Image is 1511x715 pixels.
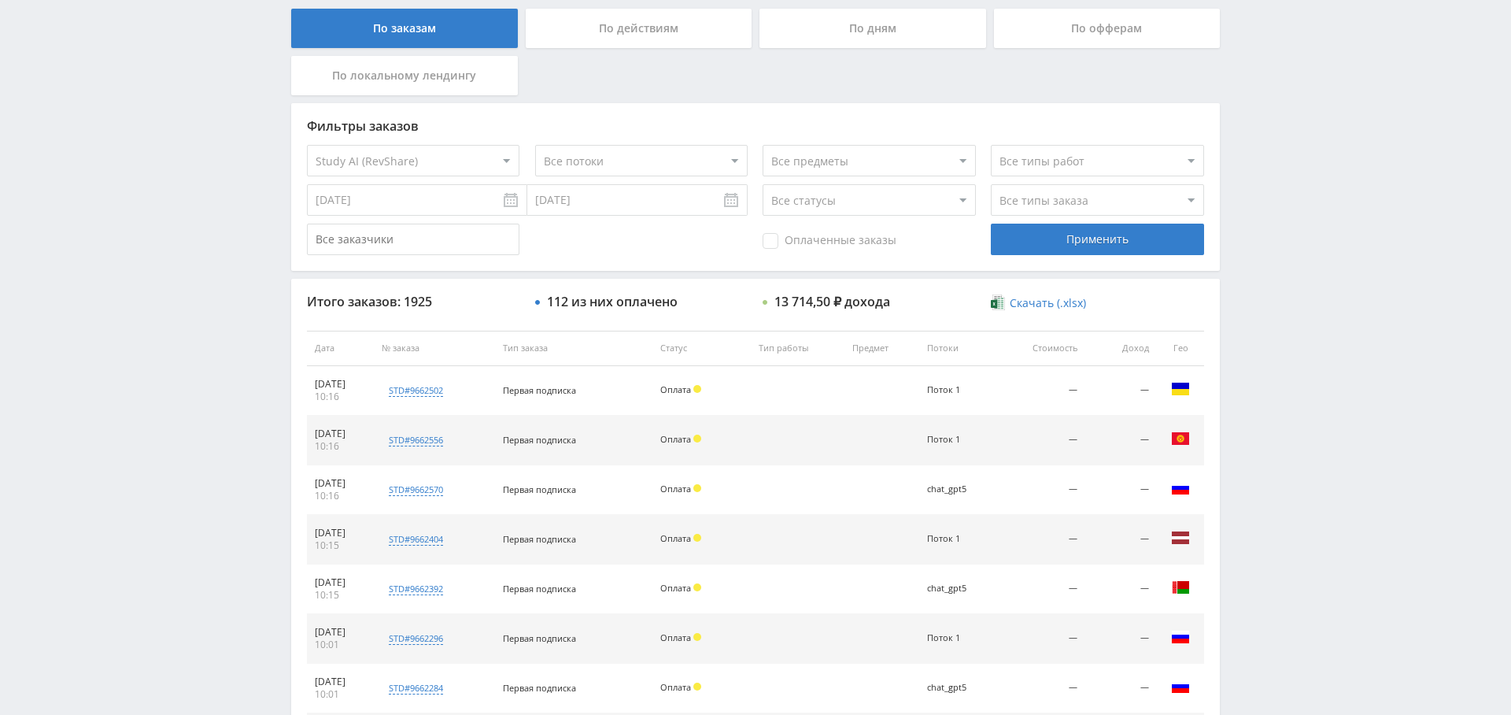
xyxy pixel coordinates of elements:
img: ukr.png [1171,380,1190,398]
span: Холд [693,683,701,691]
div: [DATE] [315,428,366,440]
span: Оплата [660,582,691,594]
span: Оплата [660,383,691,395]
div: 10:16 [315,490,366,502]
div: Поток 1 [927,534,991,544]
td: — [999,416,1086,465]
span: Первая подписка [503,434,576,446]
div: По заказам [291,9,518,48]
span: Оплаченные заказы [763,233,896,249]
td: — [999,614,1086,664]
div: std#9662296 [389,632,443,645]
div: std#9662284 [389,682,443,695]
div: Применить [991,224,1203,255]
span: Холд [693,484,701,492]
img: rus.png [1171,628,1190,646]
td: — [999,664,1086,713]
span: Первая подписка [503,632,576,644]
span: Оплата [660,532,691,544]
img: blr.png [1171,578,1190,597]
div: 112 из них оплачено [547,295,678,309]
span: Первая подписка [503,533,576,545]
td: — [999,465,1086,515]
img: rus.png [1171,677,1190,696]
th: Предмет [844,331,919,366]
span: Холд [693,435,701,443]
div: 10:01 [315,639,366,651]
td: — [1085,465,1157,515]
div: std#9662570 [389,483,443,496]
div: Итого заказов: 1925 [307,295,519,309]
div: 10:01 [315,688,366,701]
span: Первая подписка [503,384,576,396]
span: Первая подписка [503,583,576,595]
td: — [1085,366,1157,416]
span: Первая подписка [503,483,576,495]
td: — [1085,565,1157,614]
td: — [1085,664,1157,713]
div: Поток 1 [927,385,991,395]
th: Стоимость [999,331,1086,366]
img: lva.png [1171,528,1190,547]
td: — [999,515,1086,565]
div: Фильтры заказов [307,119,1204,133]
div: [DATE] [315,676,366,688]
th: Статус [652,331,751,366]
div: 10:15 [315,539,366,552]
a: Скачать (.xlsx) [991,295,1085,311]
div: std#9662502 [389,384,443,397]
div: 10:15 [315,589,366,602]
td: — [1085,515,1157,565]
div: [DATE] [315,527,366,539]
div: [DATE] [315,626,366,639]
th: Дата [307,331,374,366]
td: — [1085,614,1157,664]
span: Первая подписка [503,682,576,694]
div: std#9662556 [389,434,443,446]
img: xlsx [991,295,1004,310]
div: [DATE] [315,378,366,391]
th: Тип работы [751,331,844,366]
div: 10:16 [315,391,366,403]
div: Поток 1 [927,633,991,643]
span: Холд [693,583,701,591]
input: Все заказчики [307,224,519,255]
div: [DATE] [315,576,366,589]
td: — [999,565,1086,614]
div: chat_gpt5 [927,583,991,594]
div: std#9662392 [389,583,443,595]
th: Гео [1157,331,1204,366]
th: № заказа [374,331,495,366]
span: Холд [693,385,701,393]
div: По офферам [994,9,1221,48]
span: Оплата [660,681,691,693]
th: Тип заказа [495,331,652,366]
span: Скачать (.xlsx) [1010,297,1086,309]
div: 13 714,50 ₽ дохода [774,295,890,309]
div: 10:16 [315,440,366,453]
span: Оплата [660,433,691,445]
td: — [999,366,1086,416]
div: Поток 1 [927,435,991,445]
div: По действиям [526,9,752,48]
span: Холд [693,633,701,641]
div: По дням [759,9,986,48]
th: Потоки [919,331,999,366]
div: chat_gpt5 [927,484,991,495]
td: — [1085,416,1157,465]
div: chat_gpt5 [927,683,991,693]
th: Доход [1085,331,1157,366]
div: [DATE] [315,477,366,490]
div: std#9662404 [389,533,443,546]
img: rus.png [1171,479,1190,498]
span: Оплата [660,632,691,643]
div: По локальному лендингу [291,56,518,95]
img: kgz.png [1171,429,1190,448]
span: Оплата [660,483,691,495]
span: Холд [693,534,701,542]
